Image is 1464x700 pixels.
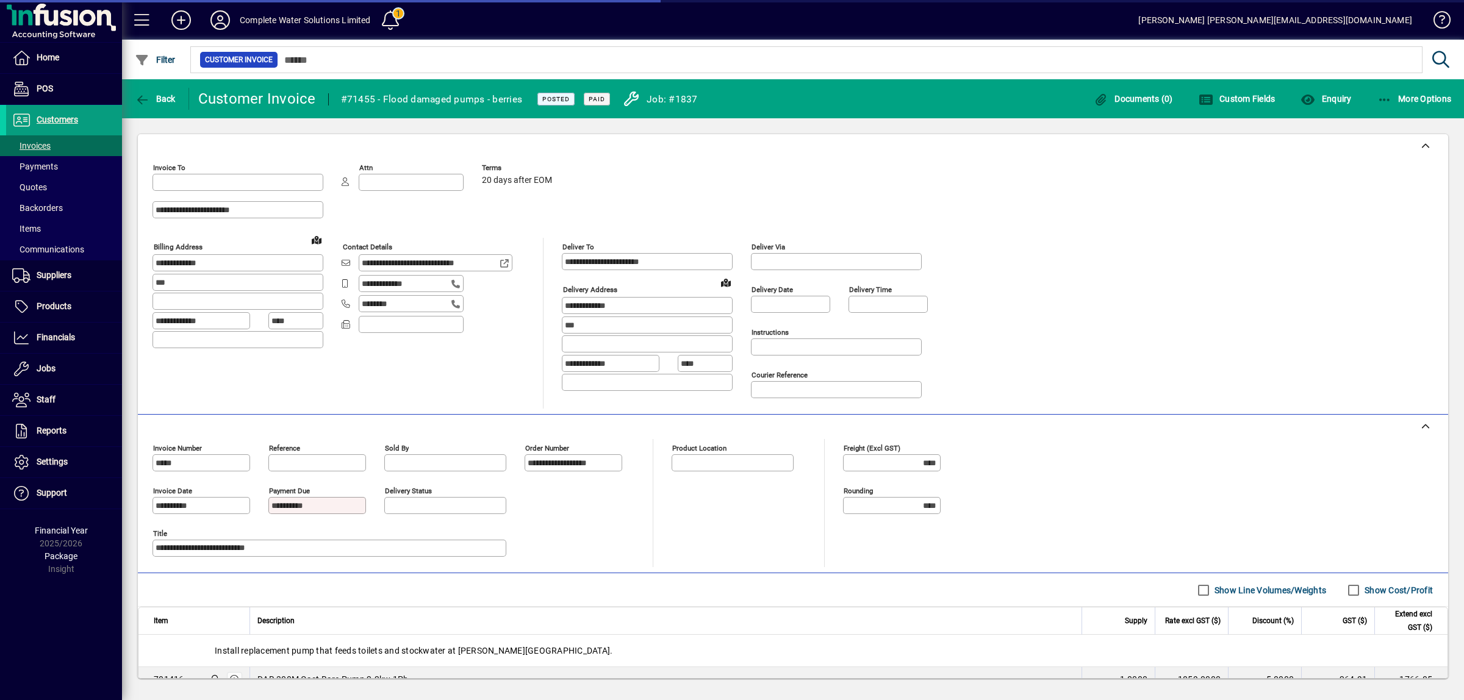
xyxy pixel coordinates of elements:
a: Products [6,291,122,322]
button: Profile [201,9,240,31]
span: Custom Fields [1199,94,1276,104]
mat-label: Invoice number [153,444,202,452]
span: Products [37,301,71,311]
span: Back [135,94,176,104]
a: Knowledge Base [1424,2,1449,42]
div: #71455 - Flood damaged pumps - berries [341,90,523,109]
a: Payments [6,156,122,177]
a: Job: #1837 [613,87,705,110]
div: Customer Invoice [198,89,316,109]
span: Financials [37,332,75,342]
a: Invoices [6,135,122,156]
span: 1.0000 [1120,673,1148,685]
button: Filter [132,49,179,71]
mat-label: Delivery time [849,285,892,294]
mat-label: Reference [269,444,300,452]
span: Staff [37,395,56,404]
div: [PERSON_NAME] [PERSON_NAME][EMAIL_ADDRESS][DOMAIN_NAME] [1138,10,1412,30]
button: Documents (0) [1091,88,1176,110]
div: Job: #1837 [647,90,698,109]
span: Settings [37,457,68,466]
span: Invoices [12,141,51,151]
div: 1859.0000 [1163,673,1221,685]
a: Jobs [6,354,122,384]
mat-label: Invoice date [153,487,192,495]
span: Item [154,614,168,627]
span: Support [37,488,67,498]
a: Financials [6,323,122,353]
mat-label: Attn [359,163,373,172]
span: Rate excl GST ($) [1165,614,1221,627]
div: Complete Water Solutions Limited [240,10,371,30]
mat-label: Payment due [269,487,310,495]
td: 5.0000 [1228,667,1301,691]
span: Description [257,614,295,627]
span: POS [37,84,53,93]
span: More Options [1377,94,1452,104]
span: Package [45,551,77,561]
span: Discount (%) [1252,614,1294,627]
td: 1766.05 [1374,667,1448,691]
span: Payments [12,162,58,171]
mat-label: Courier Reference [752,371,808,379]
span: Communications [12,245,84,254]
a: View on map [307,230,326,249]
button: Back [132,88,179,110]
mat-label: Deliver To [562,243,594,251]
a: Home [6,43,122,73]
a: POS [6,74,122,104]
button: More Options [1374,88,1455,110]
button: Enquiry [1297,88,1354,110]
a: Items [6,218,122,239]
mat-label: Delivery date [752,285,793,294]
a: View on map [716,273,736,292]
span: Home [37,52,59,62]
span: Terms [482,164,555,172]
span: DAB 300M Cast Bare Pump 2.2kw 1Ph [257,673,408,685]
span: Enquiry [1301,94,1351,104]
span: Items [12,224,41,234]
mat-label: Rounding [844,487,873,495]
span: Backorders [12,203,63,213]
mat-label: Product location [672,444,727,452]
td: 264.91 [1301,667,1374,691]
mat-label: Order number [525,444,569,452]
mat-label: Deliver via [752,243,785,251]
span: Extend excl GST ($) [1382,607,1432,634]
div: 701416 [154,673,184,685]
span: Motueka [207,673,221,686]
mat-label: Title [153,529,167,538]
span: Suppliers [37,270,71,280]
mat-label: Delivery status [385,487,432,495]
button: Custom Fields [1196,88,1279,110]
a: Backorders [6,198,122,218]
span: GST ($) [1343,614,1367,627]
a: Communications [6,239,122,260]
a: Settings [6,447,122,477]
span: Reports [37,426,66,435]
div: Install replacement pump that feeds toilets and stockwater at [PERSON_NAME][GEOGRAPHIC_DATA]. [138,635,1448,666]
a: Quotes [6,177,122,198]
mat-label: Freight (excl GST) [844,444,900,452]
label: Show Cost/Profit [1362,584,1433,596]
span: Customer Invoice [205,54,273,66]
span: Jobs [37,363,56,373]
a: Suppliers [6,260,122,291]
mat-label: Sold by [385,444,409,452]
span: Paid [589,95,605,103]
mat-label: Invoice To [153,163,185,172]
label: Show Line Volumes/Weights [1212,584,1326,596]
span: Documents (0) [1094,94,1173,104]
app-page-header-button: Back [122,88,189,110]
mat-label: Instructions [752,328,789,337]
span: Quotes [12,182,47,192]
a: Reports [6,416,122,446]
span: Supply [1125,614,1147,627]
span: Customers [37,115,78,124]
span: 20 days after EOM [482,176,552,185]
button: Add [162,9,201,31]
a: Staff [6,385,122,415]
span: Filter [135,55,176,65]
a: Support [6,478,122,509]
span: Financial Year [35,526,88,535]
